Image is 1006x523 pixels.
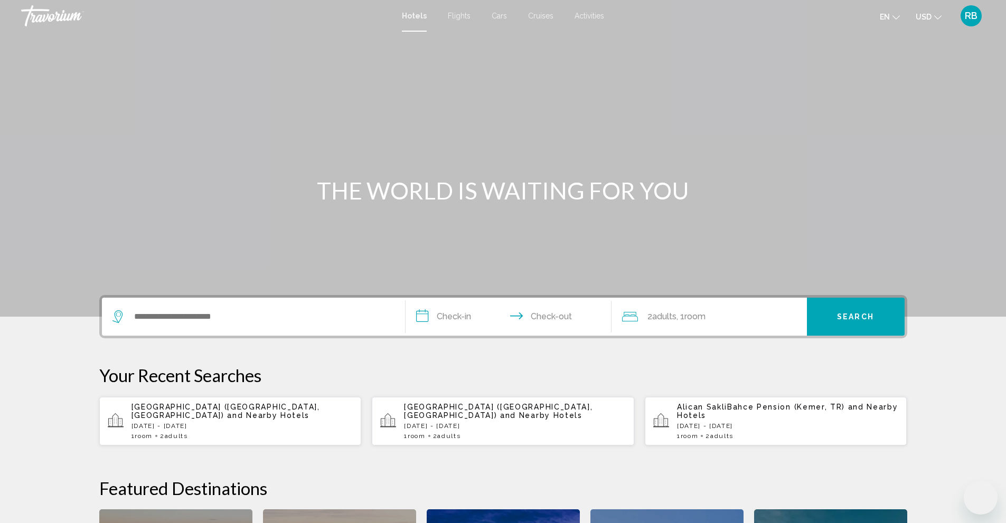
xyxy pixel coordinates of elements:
div: Search widget [102,298,905,336]
span: 1 [131,432,153,440]
iframe: Button to launch messaging window [964,481,998,515]
button: Check in and out dates [406,298,612,336]
button: Alican SakliBahce Pension (Kemer, TR) and Nearby Hotels[DATE] - [DATE]1Room2Adults [645,396,907,446]
span: 1 [677,432,698,440]
span: Search [837,313,874,321]
a: Flights [448,12,471,20]
span: USD [916,13,932,21]
span: and Nearby Hotels [677,403,898,420]
span: Room [135,432,153,440]
p: [DATE] - [DATE] [131,422,353,430]
a: Travorium [21,5,391,26]
span: Adults [652,311,676,321]
span: Adults [710,432,734,440]
span: 2 [160,432,188,440]
span: Adults [165,432,188,440]
p: Your Recent Searches [99,365,907,386]
button: Change currency [916,9,942,24]
span: en [880,13,890,21]
a: Hotels [402,12,427,20]
span: 2 [647,309,676,324]
span: [GEOGRAPHIC_DATA] ([GEOGRAPHIC_DATA], [GEOGRAPHIC_DATA]) [131,403,320,420]
span: 1 [404,432,425,440]
span: 2 [433,432,461,440]
p: [DATE] - [DATE] [404,422,626,430]
span: Room [408,432,426,440]
span: Room [681,432,699,440]
a: Activities [575,12,604,20]
button: Travelers: 2 adults, 0 children [612,298,807,336]
h1: THE WORLD IS WAITING FOR YOU [305,177,701,204]
span: Adults [437,432,460,440]
span: RB [965,11,977,21]
a: Cars [492,12,507,20]
span: Alican SakliBahce Pension (Kemer, TR) [677,403,845,411]
button: [GEOGRAPHIC_DATA] ([GEOGRAPHIC_DATA], [GEOGRAPHIC_DATA]) and Nearby Hotels[DATE] - [DATE]1Room2Ad... [372,396,634,446]
a: Cruises [528,12,553,20]
button: User Menu [957,5,985,27]
span: Room [684,311,706,321]
span: 2 [706,432,734,440]
span: and Nearby Hotels [500,411,582,420]
p: [DATE] - [DATE] [677,422,899,430]
button: [GEOGRAPHIC_DATA] ([GEOGRAPHIC_DATA], [GEOGRAPHIC_DATA]) and Nearby Hotels[DATE] - [DATE]1Room2Ad... [99,396,362,446]
button: Search [807,298,905,336]
h2: Featured Destinations [99,478,907,499]
span: and Nearby Hotels [227,411,309,420]
button: Change language [880,9,900,24]
span: , 1 [676,309,706,324]
span: [GEOGRAPHIC_DATA] ([GEOGRAPHIC_DATA], [GEOGRAPHIC_DATA]) [404,403,593,420]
